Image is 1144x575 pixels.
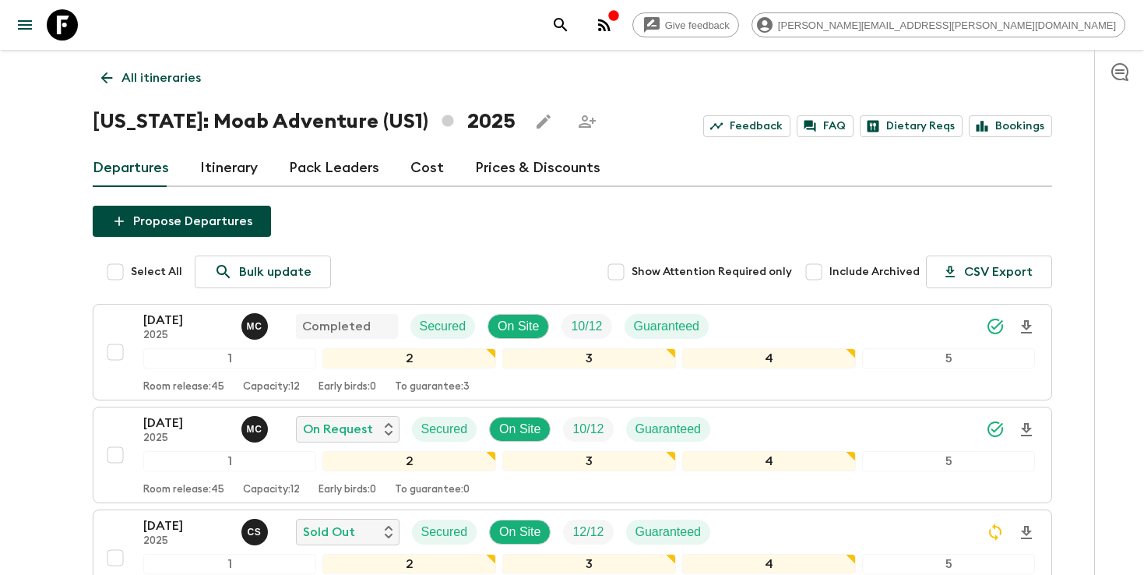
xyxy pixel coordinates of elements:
div: Trip Fill [563,520,613,545]
p: Capacity: 12 [243,484,300,496]
button: CSV Export [926,256,1052,288]
div: Trip Fill [563,417,613,442]
p: Guaranteed [635,523,702,541]
p: Secured [421,420,468,439]
p: Guaranteed [635,420,702,439]
a: Prices & Discounts [475,150,600,187]
p: Completed [302,317,371,336]
p: Sold Out [303,523,355,541]
a: FAQ [797,115,854,137]
a: Feedback [703,115,790,137]
span: Give feedback [656,19,738,31]
p: On Site [499,420,540,439]
svg: Download Onboarding [1017,421,1036,439]
p: On Site [499,523,540,541]
p: 10 / 12 [572,420,604,439]
a: Dietary Reqs [860,115,963,137]
p: 10 / 12 [571,317,602,336]
a: Give feedback [632,12,739,37]
button: Edit this itinerary [528,106,559,137]
span: Show Attention Required only [632,264,792,280]
p: Room release: 45 [143,381,224,393]
p: Early birds: 0 [319,484,376,496]
div: 1 [143,348,317,369]
div: 4 [682,451,856,471]
div: 3 [502,348,676,369]
a: Departures [93,150,169,187]
span: Megan Chinworth [241,421,271,433]
p: Room release: 45 [143,484,224,496]
p: Secured [420,317,466,336]
div: Secured [410,314,476,339]
p: 2025 [143,432,229,445]
p: [DATE] [143,414,229,432]
span: Megan Chinworth [241,318,271,330]
p: On Site [498,317,539,336]
a: Itinerary [200,150,258,187]
div: 4 [682,348,856,369]
div: Trip Fill [561,314,611,339]
div: 2 [322,554,496,574]
p: Secured [421,523,468,541]
svg: Synced Successfully [986,317,1005,336]
span: [PERSON_NAME][EMAIL_ADDRESS][PERSON_NAME][DOMAIN_NAME] [769,19,1125,31]
button: MC [241,416,271,443]
div: 3 [502,451,676,471]
svg: Sync Required - Changes detected [986,523,1005,541]
button: menu [9,9,40,41]
div: Secured [412,417,477,442]
div: 5 [862,554,1036,574]
a: Pack Leaders [289,150,379,187]
span: Charlie Santiago [241,524,271,536]
p: To guarantee: 3 [395,381,470,393]
svg: Download Onboarding [1017,524,1036,542]
div: 2 [322,451,496,471]
button: Propose Departures [93,206,271,237]
svg: Download Onboarding [1017,318,1036,337]
div: On Site [489,520,551,545]
div: [PERSON_NAME][EMAIL_ADDRESS][PERSON_NAME][DOMAIN_NAME] [752,12,1125,37]
span: Select All [131,264,182,280]
p: Bulk update [239,263,312,281]
a: Cost [410,150,444,187]
div: 5 [862,348,1036,369]
p: 2025 [143,330,229,342]
p: 12 / 12 [572,523,604,541]
button: [DATE]2025Megan ChinworthCompletedSecuredOn SiteTrip FillGuaranteed12345Room release:45Capacity:1... [93,304,1052,400]
a: Bookings [969,115,1052,137]
p: [DATE] [143,517,229,535]
div: 1 [143,451,317,471]
div: 3 [502,554,676,574]
div: On Site [488,314,549,339]
div: 4 [682,554,856,574]
div: 5 [862,451,1036,471]
p: C S [248,526,262,538]
p: All itineraries [121,69,201,87]
p: Early birds: 0 [319,381,376,393]
p: Capacity: 12 [243,381,300,393]
a: Bulk update [195,256,331,288]
p: [DATE] [143,311,229,330]
p: On Request [303,420,373,439]
p: M C [247,423,262,436]
button: CS [241,519,271,545]
p: 2025 [143,535,229,548]
div: 2 [322,348,496,369]
svg: Synced Successfully [986,420,1005,439]
button: search adventures [545,9,576,41]
span: Share this itinerary [572,106,603,137]
span: Include Archived [829,264,920,280]
p: To guarantee: 0 [395,484,470,496]
div: On Site [489,417,551,442]
p: Guaranteed [634,317,700,336]
div: Secured [412,520,477,545]
a: All itineraries [93,62,209,93]
h1: [US_STATE]: Moab Adventure (US1) 2025 [93,106,516,137]
button: [DATE]2025Megan ChinworthOn RequestSecuredOn SiteTrip FillGuaranteed12345Room release:45Capacity:... [93,407,1052,503]
div: 1 [143,554,317,574]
